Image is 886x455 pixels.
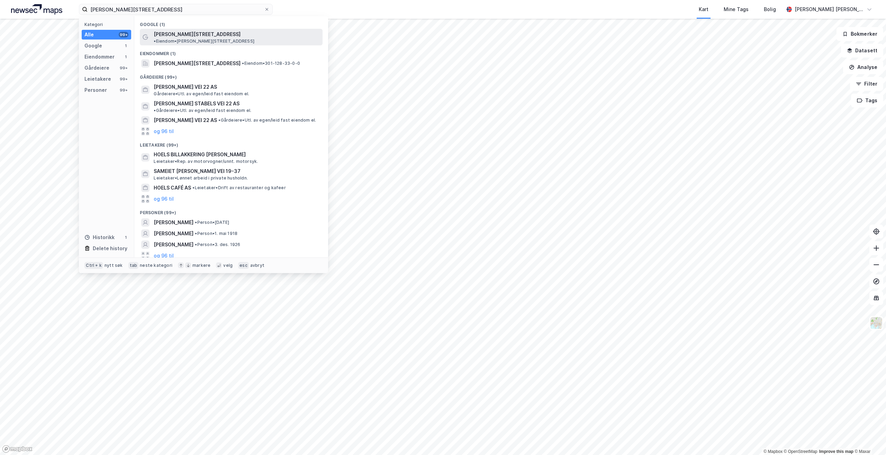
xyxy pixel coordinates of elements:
span: [PERSON_NAME][STREET_ADDRESS] [154,30,241,38]
div: 99+ [119,87,128,93]
div: Eiendommer [84,53,115,61]
span: [PERSON_NAME] VEI 22 AS [154,83,320,91]
div: Gårdeiere [84,64,109,72]
span: Person • [DATE] [195,220,229,225]
span: • [154,108,156,113]
div: 1 [123,43,128,49]
span: Person • 1. mai 1918 [195,231,237,236]
span: [PERSON_NAME] STABELS VEI 22 AS [154,99,239,108]
span: [PERSON_NAME] VEI 22 AS [154,116,217,124]
button: Bokmerker [837,27,883,41]
div: nytt søk [105,263,123,268]
div: velg [223,263,233,268]
iframe: Chat Widget [851,422,886,455]
div: Personer (99+) [134,204,328,217]
div: Google (1) [134,16,328,29]
div: Delete history [93,244,127,253]
span: • [242,61,244,66]
span: SAMEIET [PERSON_NAME] VEI 19-37 [154,167,320,175]
button: og 96 til [154,195,174,203]
button: Datasett [841,44,883,58]
div: Gårdeiere (99+) [134,69,328,81]
div: 99+ [119,76,128,82]
div: Ctrl + k [84,262,103,269]
div: Historikk [84,233,115,242]
button: Filter [850,77,883,91]
span: Eiendom • 301-128-33-0-0 [242,61,300,66]
div: avbryt [250,263,264,268]
div: tab [128,262,139,269]
div: Personer [84,86,107,94]
input: Søk på adresse, matrikkel, gårdeiere, leietakere eller personer [88,4,264,15]
span: HOELS CAFÉ AS [154,184,191,192]
a: Mapbox homepage [2,445,33,453]
span: Leietaker • Drift av restauranter og kafeer [192,185,286,191]
div: Eiendommer (1) [134,45,328,58]
div: Kontrollprogram for chat [851,422,886,455]
a: OpenStreetMap [784,449,817,454]
span: HOELS BILLAKKERING [PERSON_NAME] [154,150,320,159]
div: Alle [84,30,94,39]
img: Z [870,316,883,330]
div: Bolig [764,5,776,14]
span: • [218,117,220,123]
button: og 96 til [154,127,174,135]
div: esc [238,262,249,269]
a: Mapbox [763,449,783,454]
span: Gårdeiere • Utl. av egen/leid fast eiendom el. [154,91,249,97]
div: Kategori [84,22,131,27]
span: • [192,185,195,190]
div: markere [192,263,210,268]
span: [PERSON_NAME] [154,229,193,238]
div: 1 [123,235,128,240]
div: neste kategori [140,263,172,268]
span: [PERSON_NAME][STREET_ADDRESS] [154,59,241,68]
div: 99+ [119,65,128,71]
span: Eiendom • [PERSON_NAME][STREET_ADDRESS] [154,38,254,44]
button: Analyse [843,60,883,74]
span: • [195,242,197,247]
span: • [195,220,197,225]
span: • [154,38,156,44]
span: Leietaker • Rep. av motorvogner/unnt. motorsyk. [154,159,258,164]
div: [PERSON_NAME] [PERSON_NAME] Blankvoll Elveheim [795,5,864,14]
div: Leietakere [84,75,111,83]
span: Gårdeiere • Utl. av egen/leid fast eiendom el. [154,108,251,113]
span: Person • 3. des. 1926 [195,242,240,247]
div: Mine Tags [724,5,749,14]
div: Kart [699,5,708,14]
span: Leietaker • Lønnet arbeid i private husholdn. [154,175,248,181]
img: logo.a4113a55bc3d86da70a041830d287a7e.svg [11,4,62,15]
div: 1 [123,54,128,60]
a: Improve this map [819,449,853,454]
span: [PERSON_NAME] [154,218,193,227]
div: 99+ [119,32,128,37]
span: [PERSON_NAME] [154,240,193,249]
button: og 96 til [154,252,174,260]
button: Tags [851,94,883,107]
div: Google [84,42,102,50]
div: Leietakere (99+) [134,137,328,149]
span: Gårdeiere • Utl. av egen/leid fast eiendom el. [218,117,316,123]
span: • [195,231,197,236]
